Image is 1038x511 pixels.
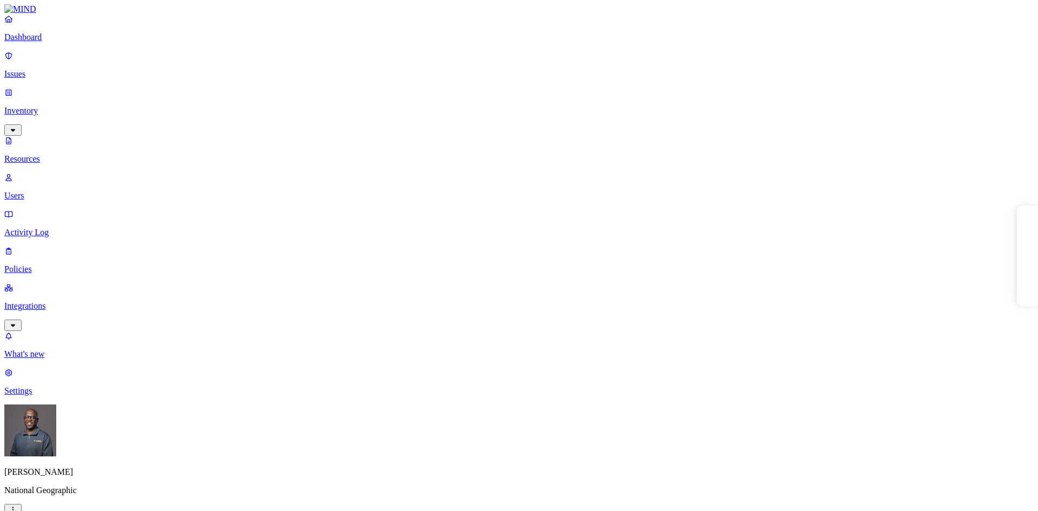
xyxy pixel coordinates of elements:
[4,32,1034,42] p: Dashboard
[4,51,1034,79] a: Issues
[4,264,1034,274] p: Policies
[4,209,1034,237] a: Activity Log
[4,14,1034,42] a: Dashboard
[4,4,1034,14] a: MIND
[4,172,1034,201] a: Users
[4,69,1034,79] p: Issues
[4,349,1034,359] p: What's new
[4,331,1034,359] a: What's new
[4,486,1034,495] p: National Geographic
[4,467,1034,477] p: [PERSON_NAME]
[4,191,1034,201] p: Users
[4,4,36,14] img: MIND
[4,283,1034,329] a: Integrations
[4,246,1034,274] a: Policies
[4,368,1034,396] a: Settings
[4,386,1034,396] p: Settings
[4,228,1034,237] p: Activity Log
[4,136,1034,164] a: Resources
[4,301,1034,311] p: Integrations
[4,404,56,456] img: Gregory Thomas
[4,106,1034,116] p: Inventory
[4,88,1034,134] a: Inventory
[4,154,1034,164] p: Resources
